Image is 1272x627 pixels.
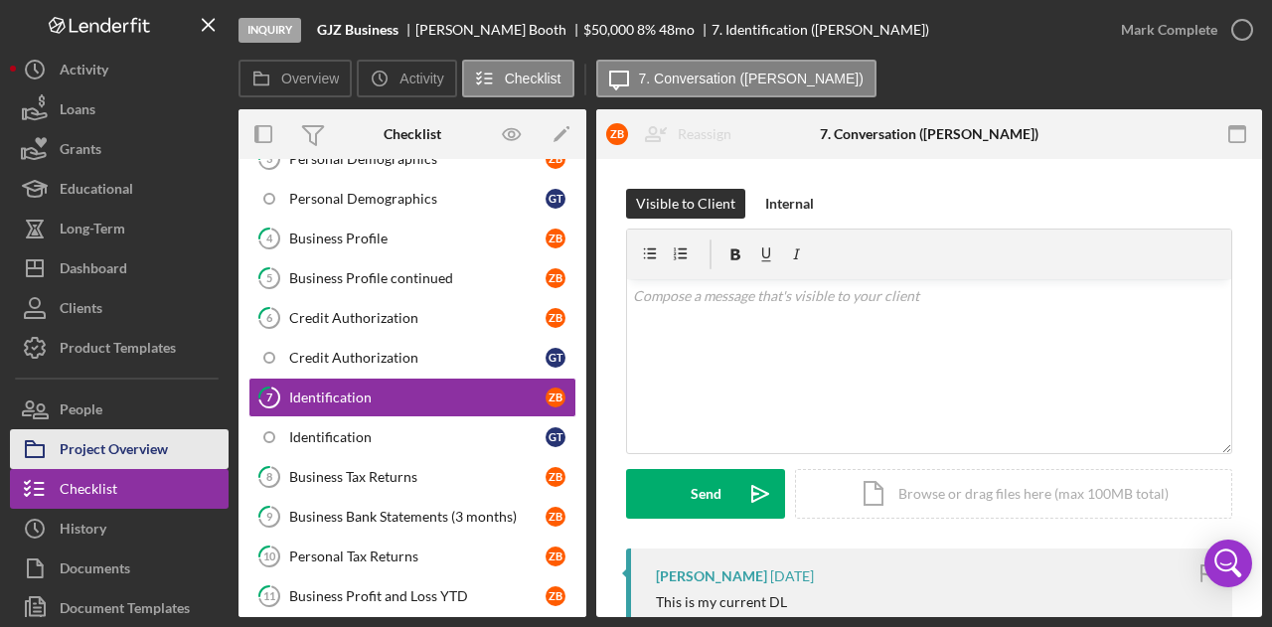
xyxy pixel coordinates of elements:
[546,507,565,527] div: Z B
[10,390,229,429] button: People
[289,231,546,246] div: Business Profile
[60,248,127,293] div: Dashboard
[60,89,95,134] div: Loans
[248,179,576,219] a: Personal DemographicsGT
[60,328,176,373] div: Product Templates
[10,328,229,368] a: Product Templates
[60,129,101,174] div: Grants
[656,568,767,584] div: [PERSON_NAME]
[248,219,576,258] a: 4Business ProfileZB
[10,288,229,328] button: Clients
[289,390,546,405] div: Identification
[626,189,745,219] button: Visible to Client
[281,71,339,86] label: Overview
[546,268,565,288] div: Z B
[765,189,814,219] div: Internal
[248,576,576,616] a: 11Business Profit and Loss YTDZB
[678,114,731,154] div: Reassign
[10,509,229,549] button: History
[583,21,634,38] span: $50,000
[770,568,814,584] time: 2025-09-27 19:41
[10,429,229,469] button: Project Overview
[546,467,565,487] div: Z B
[60,429,168,474] div: Project Overview
[10,248,229,288] button: Dashboard
[596,114,751,154] button: ZBReassign
[60,169,133,214] div: Educational
[60,469,117,514] div: Checklist
[659,22,695,38] div: 48 mo
[546,229,565,248] div: Z B
[10,549,229,588] button: Documents
[10,209,229,248] button: Long-Term
[546,189,565,209] div: G T
[266,152,272,165] tspan: 3
[656,594,787,610] div: This is my current DL
[637,22,656,38] div: 8 %
[10,50,229,89] button: Activity
[266,470,272,483] tspan: 8
[10,469,229,509] button: Checklist
[505,71,561,86] label: Checklist
[60,509,106,553] div: History
[357,60,456,97] button: Activity
[60,209,125,253] div: Long-Term
[289,310,546,326] div: Credit Authorization
[289,350,546,366] div: Credit Authorization
[248,298,576,338] a: 6Credit AuthorizationZB
[248,378,576,417] a: 7IdentificationZB
[289,151,546,167] div: Personal Demographics
[238,60,352,97] button: Overview
[462,60,574,97] button: Checklist
[263,589,275,602] tspan: 11
[289,270,546,286] div: Business Profile continued
[248,338,576,378] a: Credit AuthorizationGT
[546,427,565,447] div: G T
[10,169,229,209] button: Educational
[639,71,864,86] label: 7. Conversation ([PERSON_NAME])
[317,22,398,38] b: GJZ Business
[289,469,546,485] div: Business Tax Returns
[248,258,576,298] a: 5Business Profile continuedZB
[10,89,229,129] button: Loans
[546,149,565,169] div: Z B
[1101,10,1262,50] button: Mark Complete
[60,390,102,434] div: People
[289,588,546,604] div: Business Profit and Loss YTD
[248,497,576,537] a: 9Business Bank Statements (3 months)ZB
[289,429,546,445] div: Identification
[10,129,229,169] button: Grants
[266,271,272,284] tspan: 5
[248,139,576,179] a: 3Personal DemographicsZB
[691,469,721,519] div: Send
[289,549,546,564] div: Personal Tax Returns
[289,191,546,207] div: Personal Demographics
[546,547,565,566] div: Z B
[266,510,273,523] tspan: 9
[238,18,301,43] div: Inquiry
[546,388,565,407] div: Z B
[60,288,102,333] div: Clients
[415,22,583,38] div: [PERSON_NAME] Booth
[755,189,824,219] button: Internal
[60,50,108,94] div: Activity
[596,60,876,97] button: 7. Conversation ([PERSON_NAME])
[546,308,565,328] div: Z B
[1121,10,1217,50] div: Mark Complete
[266,311,273,324] tspan: 6
[60,549,130,593] div: Documents
[712,22,929,38] div: 7. Identification ([PERSON_NAME])
[546,586,565,606] div: Z B
[384,126,441,142] div: Checklist
[248,457,576,497] a: 8Business Tax ReturnsZB
[266,232,273,244] tspan: 4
